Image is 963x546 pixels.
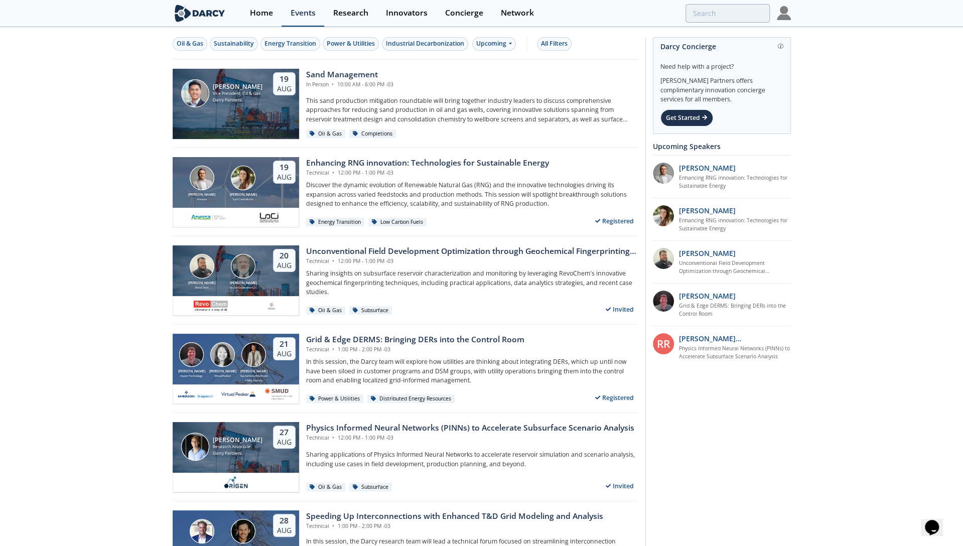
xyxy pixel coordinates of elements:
div: [PERSON_NAME] [238,369,269,374]
div: Technical 1:00 PM - 2:00 PM -03 [306,346,524,354]
img: Brenda Chew [210,342,235,367]
div: 20 [277,251,292,261]
div: Physics Informed Neural Networks (PINNs) to Accelerate Subsurface Scenario Analysis [306,422,634,434]
div: [PERSON_NAME] [213,437,262,444]
img: Brian Fitzsimons [190,519,214,543]
div: [PERSON_NAME] [186,192,217,198]
div: Power & Utilities [306,394,364,403]
div: Distributed Energy Resources [367,394,455,403]
span: • [331,434,336,441]
a: Physics Informed Neural Networks (PINNs) to Accelerate Subsurface Scenario Analysis [679,345,791,361]
p: [PERSON_NAME] [679,248,736,258]
div: Energy Transition [306,218,365,227]
a: Ron Sasaki [PERSON_NAME] Vice President, Oil & Gas Darcy Partners 19 Aug Sand Management In Perso... [173,69,638,139]
button: Sustainability [210,37,258,51]
div: Technical 1:00 PM - 2:00 PM -03 [306,522,603,530]
img: 737ad19b-6c50-4cdf-92c7-29f5966a019e [653,205,674,226]
div: Energy Transition [264,39,316,48]
div: Sand Management [306,69,393,81]
div: Power & Utilities [327,39,375,48]
a: Enhancing RNG innovation: Technologies for Sustainable Energy [679,217,791,233]
div: Aug [277,84,292,93]
div: Aspen Technology [176,374,207,378]
span: • [331,169,336,176]
p: [PERSON_NAME] [679,291,736,301]
div: All Filters [541,39,568,48]
a: Unconventional Field Development Optimization through Geochemical Fingerprinting Technology [679,259,791,276]
div: Invited [601,303,638,316]
img: virtual-peaker.com.png [221,388,256,400]
div: Speeding Up Interconnections with Enhanced T&D Grid Modeling and Analysis [306,510,603,522]
img: John Sinclair [231,254,255,279]
img: Juan Mayol [181,433,209,461]
a: Jonathan Curtis [PERSON_NAME] Aspen Technology Brenda Chew [PERSON_NAME] Virtual Peaker Yevgeniy ... [173,334,638,404]
a: Amir Akbari [PERSON_NAME] Anessa Nicole Neff [PERSON_NAME] Loci Controls Inc. 19 Aug Enhancing RN... [173,157,638,227]
p: [PERSON_NAME] [PERSON_NAME] [679,333,791,344]
div: Aug [277,349,292,358]
span: • [330,81,336,88]
div: Network [501,9,534,17]
img: origen.ai.png [221,476,250,488]
div: [PERSON_NAME] [186,281,217,286]
span: • [331,522,336,529]
div: Research Associate [213,444,262,450]
div: In Person 10:00 AM - 6:00 PM -03 [306,81,393,89]
div: Low Carbon Fuels [368,218,427,227]
div: 21 [277,339,292,349]
img: 2b793097-40cf-4f6d-9bc3-4321a642668f [258,211,280,223]
div: Oil & Gas [306,306,346,315]
div: Technical 12:00 PM - 1:00 PM -03 [306,257,638,265]
div: Darcy Concierge [660,38,783,55]
img: Ron Sasaki [181,79,209,107]
img: accc9a8e-a9c1-4d58-ae37-132228efcf55 [653,291,674,312]
div: Unconventional Field Development Optimization through Geochemical Fingerprinting Technology [306,245,638,257]
button: Oil & Gas [173,37,207,51]
p: In this session, the Darcy team will explore how utilities are thinking about integrating DERs, w... [306,357,638,385]
div: Oil & Gas [177,39,203,48]
div: 28 [277,516,292,526]
div: Get Started [660,109,713,126]
div: Aug [277,526,292,535]
div: Industrial Decarbonization [386,39,464,48]
div: Registered [591,215,638,227]
div: Registered [591,391,638,404]
img: Amir Akbari [190,166,214,190]
p: [PERSON_NAME] [679,163,736,173]
img: Nicole Neff [231,166,255,190]
div: [PERSON_NAME] [213,83,262,90]
div: Innovators [386,9,428,17]
div: [PERSON_NAME] [228,281,259,286]
div: Darcy Partners [213,450,262,457]
div: Concierge [445,9,483,17]
div: Loci Controls Inc. [228,197,259,201]
p: Sharing insights on subsurface reservoir characterization and monitoring by leveraging RevoChem's... [306,269,638,297]
div: [PERSON_NAME] [228,192,259,198]
div: RR [653,333,674,354]
div: Aug [277,173,292,182]
span: • [331,257,336,264]
div: Research [333,9,368,17]
div: [PERSON_NAME] Partners offers complimentary innovation concierge services for all members. [660,71,783,104]
img: ovintiv.com.png [265,300,278,312]
button: Industrial Decarbonization [382,37,468,51]
div: Sinclair Exploration LLC [228,286,259,290]
div: Enhancing RNG innovation: Technologies for Sustainable Energy [306,157,549,169]
div: Events [291,9,316,17]
div: [PERSON_NAME] [176,369,207,374]
img: Jonathan Curtis [179,342,204,367]
div: Invited [601,480,638,492]
span: • [331,346,336,353]
div: Technical 12:00 PM - 1:00 PM -03 [306,434,634,442]
div: RevoChem [186,286,217,290]
div: Home [250,9,273,17]
img: 1fdb2308-3d70-46db-bc64-f6eabefcce4d [653,163,674,184]
div: Need help with a project? [660,55,783,71]
img: Bob Aylsworth [190,254,214,279]
img: revochem.com.png [193,300,228,312]
div: Aug [277,261,292,270]
p: [PERSON_NAME] [679,205,736,216]
img: information.svg [778,44,783,49]
div: Aug [277,438,292,447]
a: Bob Aylsworth [PERSON_NAME] RevoChem John Sinclair [PERSON_NAME] Sinclair Exploration LLC 20 Aug ... [173,245,638,316]
div: Completions [349,129,396,139]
